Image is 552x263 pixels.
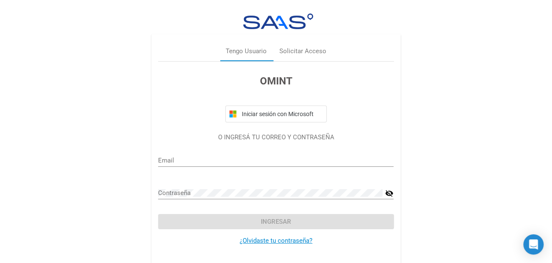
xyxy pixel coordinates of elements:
[240,237,312,244] a: ¿Olvidaste tu contraseña?
[385,188,394,198] mat-icon: visibility_off
[226,46,267,56] div: Tengo Usuario
[158,73,394,89] h3: OMINT
[240,111,323,117] span: Iniciar sesión con Microsoft
[158,133,394,142] p: O INGRESÁ TU CORREO Y CONTRASEÑA
[158,214,394,229] button: Ingresar
[225,106,327,122] button: Iniciar sesión con Microsoft
[261,218,291,225] span: Ingresar
[523,234,544,255] div: Open Intercom Messenger
[279,46,326,56] div: Solicitar Acceso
